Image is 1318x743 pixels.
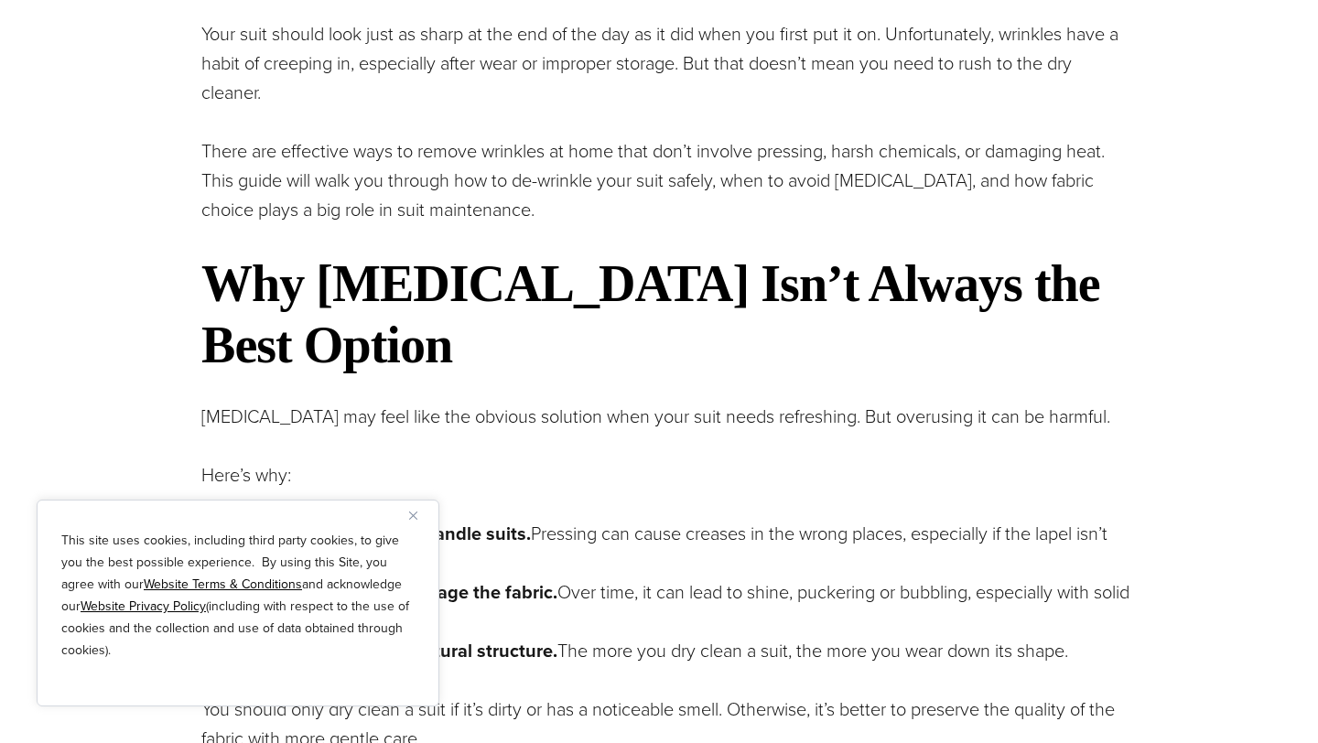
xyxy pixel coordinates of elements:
[201,460,1135,490] p: Here’s why:
[409,504,431,526] button: Close
[42,13,80,29] span: Help
[238,519,1135,577] p: Pressing can cause creases in the wrong places, especially if the lapel isn’t positioned correctly.
[144,575,302,594] a: Website Terms & Conditions
[81,597,206,616] a: Website Privacy Policy
[201,402,1135,431] p: [MEDICAL_DATA] may feel like the obvious solution when your suit needs refreshing. But overusing ...
[61,530,415,662] p: This site uses cookies, including third party cookies, to give you the best possible experience. ...
[201,255,1100,373] strong: Why [MEDICAL_DATA] Isn’t Always the Best Option
[238,577,1135,636] p: Over time, it can lead to shine, puckering or bubbling, especially with solid fabrics.
[201,136,1135,224] p: There are effective ways to remove wrinkles at home that don’t involve pressing, harsh chemicals,...
[409,511,417,520] img: Close
[201,19,1135,107] p: Your suit should look just as sharp at the end of the day as it did when you first put it on. Unf...
[238,636,1135,665] p: The more you dry clean a suit, the more you wear down its shape.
